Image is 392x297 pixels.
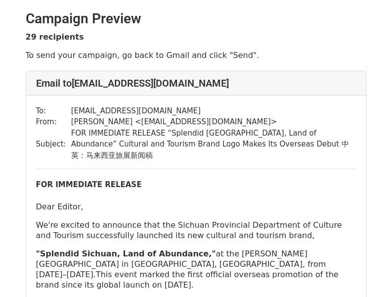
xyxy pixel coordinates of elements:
[36,248,356,290] p: . .
[36,249,326,279] span: at the [PERSON_NAME][GEOGRAPHIC_DATA] in [GEOGRAPHIC_DATA], [GEOGRAPHIC_DATA], from [DATE]–[DATE]
[26,10,367,27] h2: Campaign Preview
[71,128,356,161] td: FOR IMMEDIATE RELEASE “Splendid [GEOGRAPHIC_DATA], Land of Abundance” Cultural and Tourism Brand ...
[36,180,142,189] b: FOR IMMEDIATE RELEASE
[26,50,367,60] p: To send your campaign, go back to Gmail and click "Send".
[26,32,84,42] strong: 29 recipients
[71,105,356,117] td: [EMAIL_ADDRESS][DOMAIN_NAME]
[36,201,356,212] p: Dear Editor,
[36,220,342,240] span: We're excited to announce that the Sichuan Provincial Department of Culture and Tourism successfu...
[36,77,356,89] h4: Email to [EMAIL_ADDRESS][DOMAIN_NAME]
[36,116,71,128] td: From:
[36,270,339,290] span: This event marked the first official overseas promotion of the brand since its global launch on [...
[36,105,71,117] td: To:
[36,128,71,161] td: Subject:
[36,249,216,258] span: "Splendid Sichuan, Land of Abundance,"
[71,116,356,128] td: [PERSON_NAME] < [EMAIL_ADDRESS][DOMAIN_NAME] >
